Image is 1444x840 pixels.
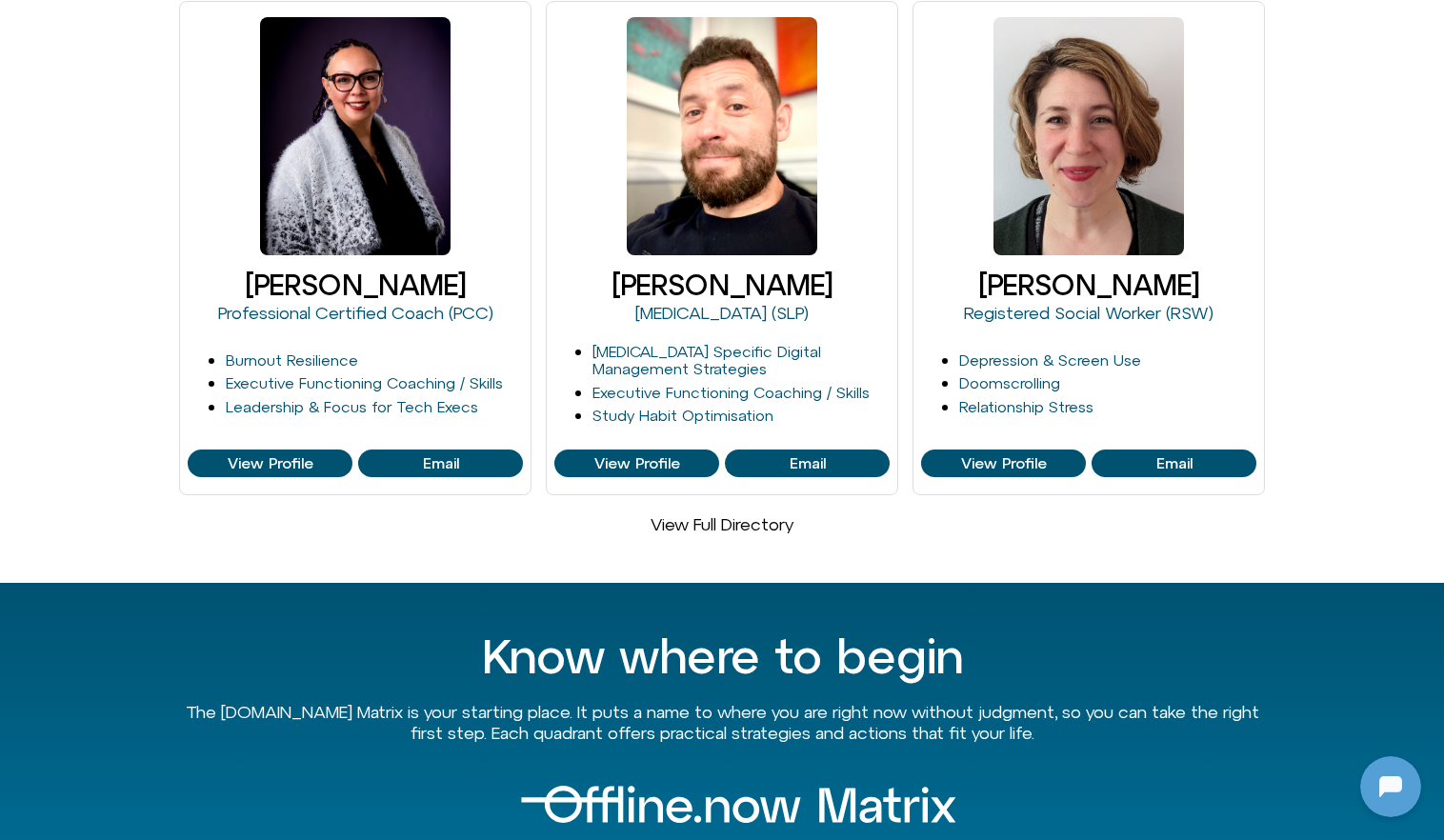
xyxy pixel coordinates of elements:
span: Email [1156,455,1193,472]
a: View Profile of Craig Selinger [554,450,719,478]
a: View Profile of Jessie Kussin [921,450,1086,478]
iframe: Botpress [1360,756,1421,817]
a: [MEDICAL_DATA] Specific Digital Management Strategies [592,343,821,378]
a: Study Habit Optimisation [592,407,773,424]
a: Depression & Screen Use [959,351,1141,369]
a: Executive Functioning Coaching / Skills [226,374,503,391]
a: Doomscrolling [959,374,1060,391]
a: [PERSON_NAME] [245,269,466,301]
a: View Profile of Jessie Kussin [1092,450,1256,478]
a: Registered Social Worker (RSW) [964,303,1213,323]
a: Professional Certified Coach (PCC) [218,303,493,323]
p: The [DOMAIN_NAME] Matrix is your starting place. It puts a name to where you are right now withou... [179,702,1265,743]
a: Leadership & Focus for Tech Execs [226,398,478,415]
a: View Profile of Craig Selinger [725,450,890,478]
a: View Profile of Faelyne Templer [358,450,523,478]
a: [PERSON_NAME] [978,269,1199,301]
a: View Full Directory [651,514,793,534]
span: Email [790,455,826,472]
span: View Profile [594,455,680,472]
span: View Profile [228,455,313,472]
a: Relationship Stress [959,398,1093,415]
a: Burnout Resilience [226,351,358,369]
a: Executive Functioning Coaching / Skills [592,384,870,401]
a: View Profile of Faelyne Templer [188,450,352,478]
a: [MEDICAL_DATA] (SLP) [635,303,809,323]
h2: Know where to begin [179,630,1265,683]
span: Email [423,455,459,472]
span: View Profile [961,455,1047,472]
a: [PERSON_NAME] [612,269,832,301]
